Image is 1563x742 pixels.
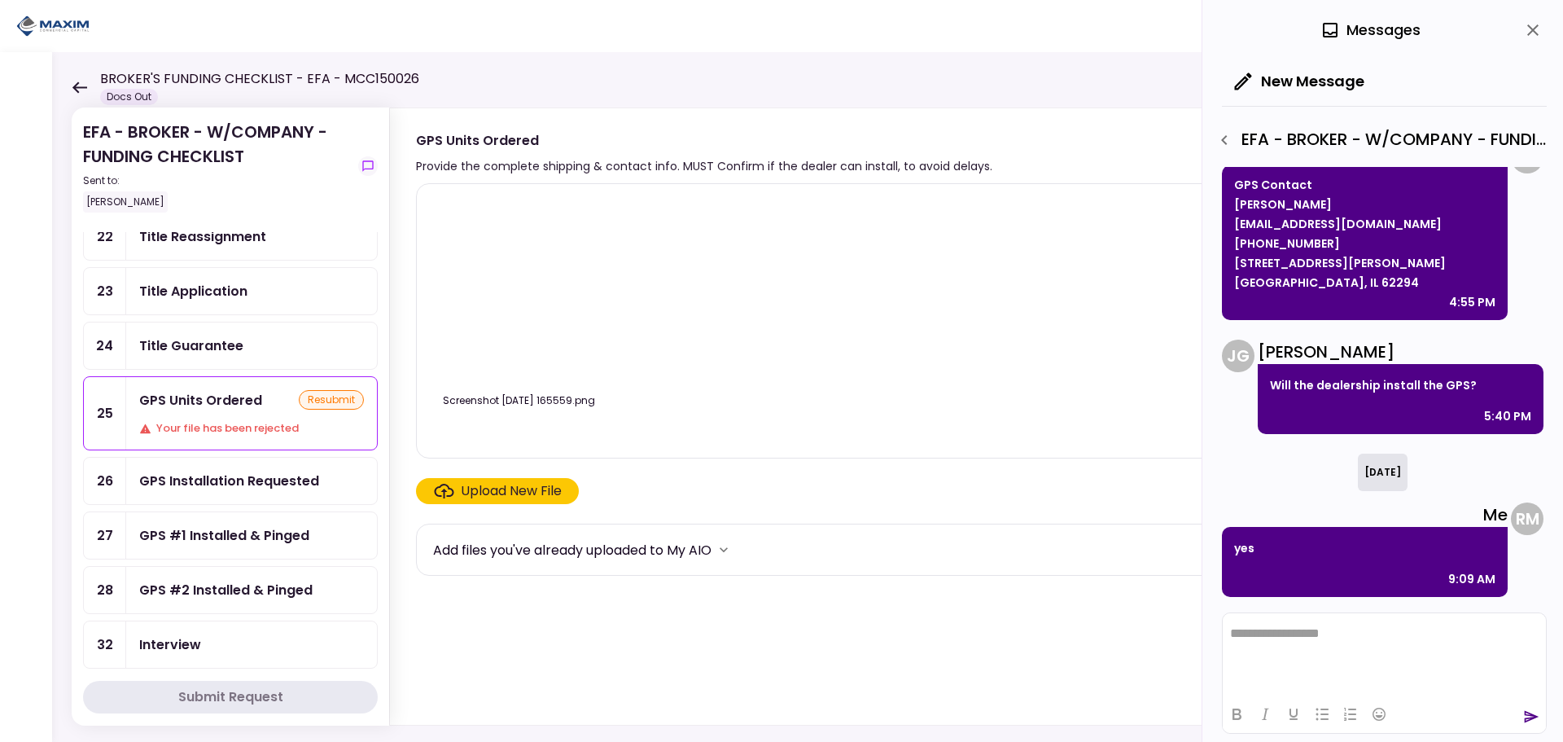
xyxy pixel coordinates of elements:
div: J G [1222,340,1254,372]
div: GPS Contact [PERSON_NAME] [1234,175,1495,214]
p: yes [1234,538,1495,558]
button: Bold [1223,703,1250,726]
div: 9:09 AM [1448,569,1495,589]
div: 25 [84,377,126,450]
button: show-messages [358,156,378,176]
div: 4:55 PM [1449,292,1495,312]
div: Messages [1320,18,1421,42]
div: 32 [84,621,126,668]
div: resubmit [299,390,364,410]
div: Add files you've already uploaded to My AIO [433,540,711,560]
div: Submit Request [178,687,283,707]
div: GPS #1 Installed & Pinged [139,525,309,546]
button: Submit Request [83,681,378,713]
div: [STREET_ADDRESS][PERSON_NAME] [1234,253,1495,273]
button: Emojis [1365,703,1393,726]
div: GPS Units Ordered [139,390,262,411]
div: 24 [84,323,126,369]
button: Bullet list [1308,703,1336,726]
a: 28GPS #2 Installed & Pinged [83,566,378,614]
div: 23 [84,268,126,314]
div: Interview [139,634,201,655]
div: [PERSON_NAME] [83,191,168,213]
div: Title Reassignment [139,226,266,247]
div: Screenshot 2025-08-25 165559.png [433,393,604,408]
button: more [711,538,736,562]
a: 25GPS Units OrderedresubmitYour file has been rejected [83,376,378,450]
a: 27GPS #1 Installed & Pinged [83,511,378,560]
div: 26 [84,458,126,504]
button: Numbered list [1337,703,1364,726]
div: 28 [84,567,126,613]
button: send [1523,709,1539,725]
div: Docs Out [100,89,158,105]
button: Underline [1280,703,1307,726]
div: GPS Units OrderedProvide the complete shipping & contact info. MUST Confirm if the dealer can ins... [389,108,1530,726]
div: R M [1511,503,1543,535]
div: Upload New File [461,481,562,501]
div: Provide the complete shipping & contact info. MUST Confirm if the dealer can install, to avoid de... [416,156,992,176]
div: Sent to: [83,173,352,188]
div: Your file has been rejected [139,420,364,437]
div: EFA - BROKER - W/COMPANY - FUNDING CHECKLIST - GPS Units Ordered [1211,126,1547,154]
div: 27 [84,512,126,559]
div: Me [1222,503,1508,527]
button: New Message [1222,60,1377,103]
h1: BROKER'S FUNDING CHECKLIST - EFA - MCC150026 [100,69,419,89]
a: 32Interview [83,621,378,669]
div: Title Guarantee [139,336,243,356]
button: close [1519,16,1547,44]
span: Click here to upload the required document [416,478,579,504]
div: [DATE] [1358,454,1408,491]
div: 5:40 PM [1484,406,1531,426]
div: [GEOGRAPHIC_DATA], IL 62294 [1234,273,1495,292]
button: Italic [1251,703,1279,726]
div: [PHONE_NUMBER] [1234,234,1495,253]
div: [EMAIL_ADDRESS][DOMAIN_NAME] [1234,214,1495,234]
div: EFA - BROKER - W/COMPANY - FUNDING CHECKLIST [83,120,352,213]
a: 23Title Application [83,267,378,315]
a: 22Title Reassignment [83,213,378,261]
img: Partner icon [16,14,90,38]
a: 24Title Guarantee [83,322,378,370]
iframe: Rich Text Area [1223,613,1546,695]
p: Will the dealership install the GPS? [1270,375,1531,395]
div: GPS Installation Requested [139,471,319,491]
div: GPS Units Ordered [416,130,992,151]
div: [PERSON_NAME] [1258,340,1543,364]
a: 26GPS Installation Requested [83,457,378,505]
div: Title Application [139,281,247,301]
div: GPS #2 Installed & Pinged [139,580,313,600]
div: 22 [84,213,126,260]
